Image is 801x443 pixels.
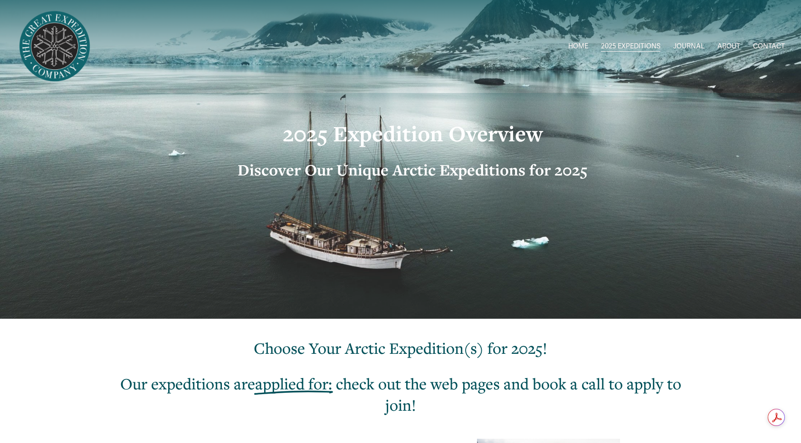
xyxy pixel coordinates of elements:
a: CONTACT [753,39,785,53]
span: applied for [255,373,328,394]
a: ABOUT [717,39,740,53]
a: folder dropdown [601,39,660,53]
a: JOURNAL [673,39,705,53]
a: HOME [568,39,588,53]
h2: Choose Your Arctic Expedition(s) for 2025! [107,337,694,359]
strong: Discover Our Unique Arctic Expeditions for 2025 [238,159,588,180]
strong: 2025 Expedition Overview [283,119,543,148]
h2: Our expeditions are : check out the web pages and book a call to apply to join! [107,373,694,415]
span: 2025 EXPEDITIONS [601,40,660,53]
img: Arctic Expeditions [16,8,93,85]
